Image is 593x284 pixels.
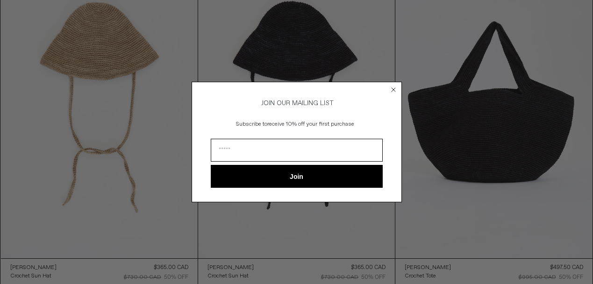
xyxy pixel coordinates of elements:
input: Email [211,139,383,162]
button: Join [211,165,383,188]
button: Close dialog [389,85,398,94]
span: Subscribe to [236,121,267,128]
span: receive 10% off your first purchase [267,121,354,128]
span: JOIN OUR MAILING LIST [260,99,334,107]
